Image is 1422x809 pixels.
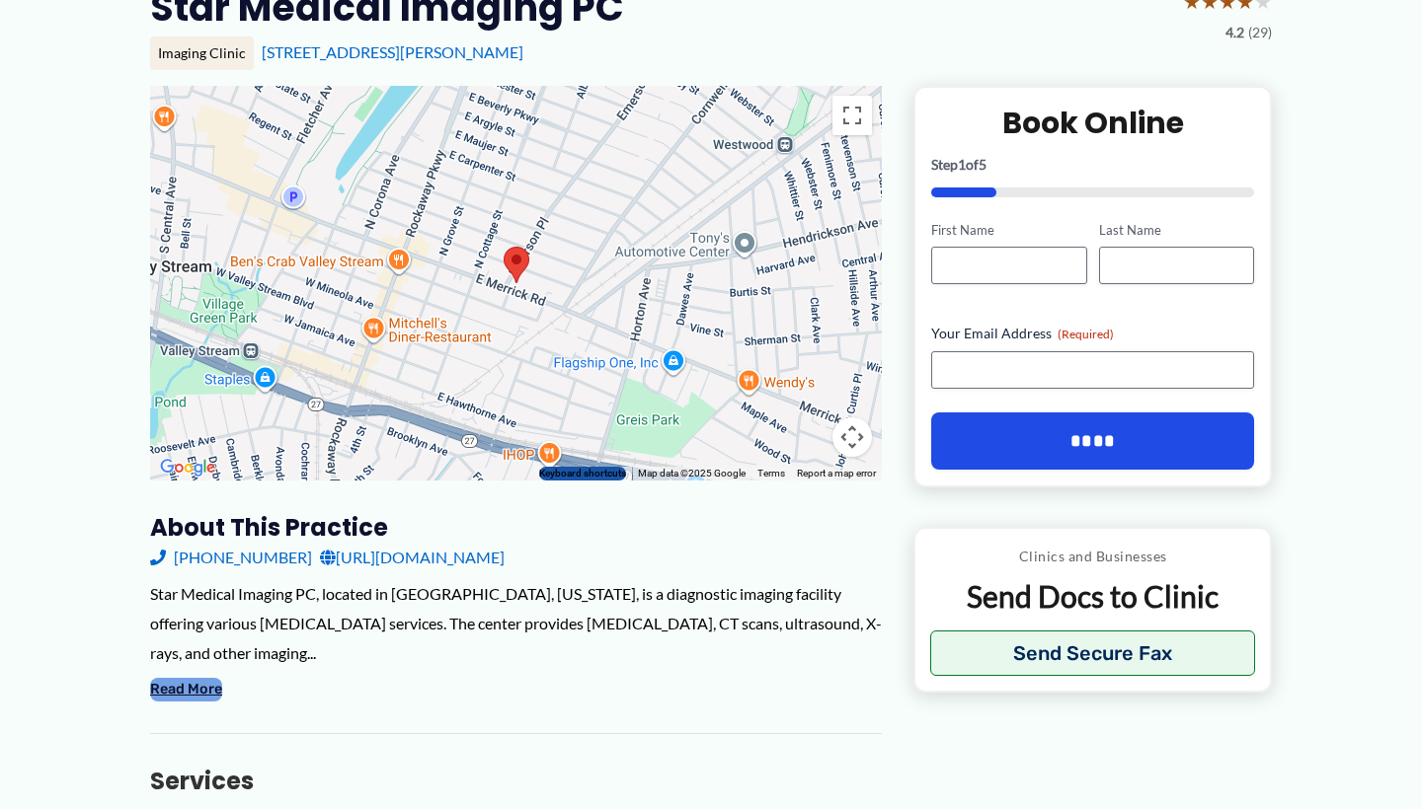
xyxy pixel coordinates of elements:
[797,468,876,478] a: Report a map error
[832,96,872,135] button: Toggle fullscreen view
[155,455,220,480] img: Google
[1248,20,1272,45] span: (29)
[150,543,312,572] a: [PHONE_NUMBER]
[930,544,1255,569] p: Clinics and Businesses
[931,104,1254,142] h2: Book Online
[832,417,872,457] button: Map camera controls
[1225,20,1244,45] span: 4.2
[930,577,1255,616] p: Send Docs to Clinic
[150,579,882,667] div: Star Medical Imaging PC, located in [GEOGRAPHIC_DATA], [US_STATE], is a diagnostic imaging facili...
[958,156,966,173] span: 1
[757,468,785,478] a: Terms
[1058,327,1114,341] span: (Required)
[930,630,1255,676] button: Send Secure Fax
[155,455,220,480] a: Open this area in Google Maps (opens a new window)
[931,221,1086,240] label: First Name
[638,468,746,478] span: Map data ©2025 Google
[931,324,1254,343] label: Your Email Address
[262,42,523,61] a: [STREET_ADDRESS][PERSON_NAME]
[979,156,987,173] span: 5
[1099,221,1254,240] label: Last Name
[150,37,254,70] div: Imaging Clinic
[320,543,505,572] a: [URL][DOMAIN_NAME]
[150,766,882,796] h3: Services
[150,512,882,543] h3: About this practice
[931,158,1254,172] p: Step of
[150,678,222,701] button: Read More
[539,467,626,480] button: Keyboard shortcuts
